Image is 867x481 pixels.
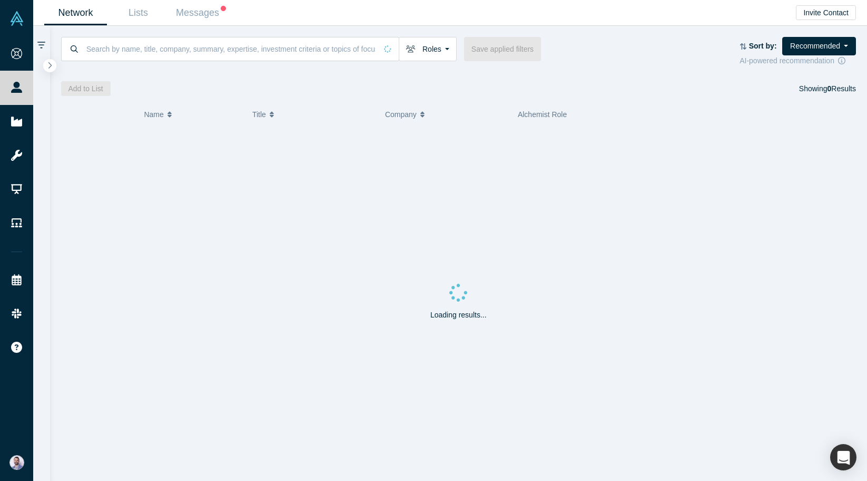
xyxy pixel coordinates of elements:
[170,1,232,25] a: Messages
[144,103,241,126] button: Name
[782,37,856,55] button: Recommended
[385,103,417,126] span: Company
[749,42,777,50] strong: Sort by:
[799,81,856,96] div: Showing
[9,11,24,26] img: Alchemist Vault Logo
[385,103,507,126] button: Company
[9,455,24,470] img: Sam Jadali's Account
[796,5,856,20] button: Invite Contact
[252,103,266,126] span: Title
[107,1,170,25] a: Lists
[518,110,567,119] span: Alchemist Role
[430,310,487,321] p: Loading results...
[61,81,111,96] button: Add to List
[144,103,163,126] span: Name
[464,37,541,61] button: Save applied filters
[827,84,832,93] strong: 0
[827,84,856,93] span: Results
[85,36,377,61] input: Search by name, title, company, summary, expertise, investment criteria or topics of focus
[252,103,374,126] button: Title
[740,55,856,66] div: AI-powered recommendation
[44,1,107,25] a: Network
[399,37,457,61] button: Roles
